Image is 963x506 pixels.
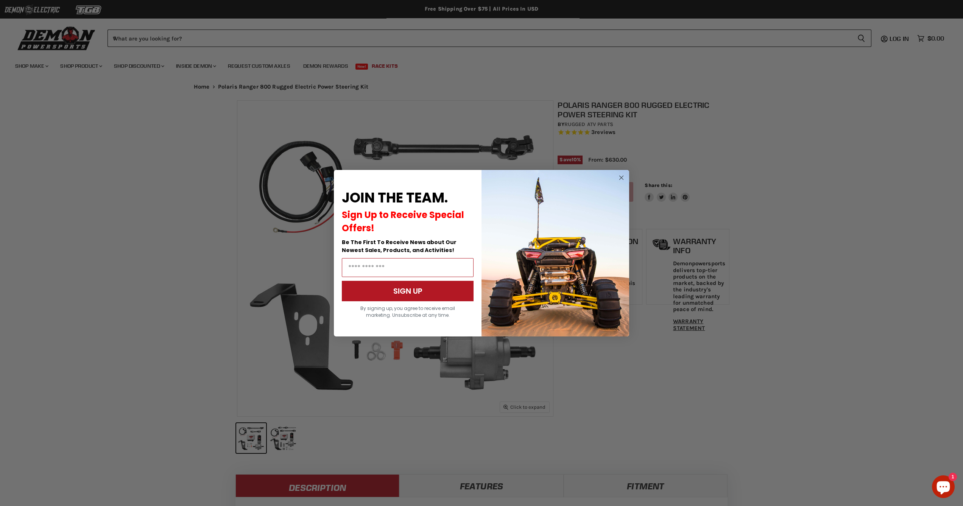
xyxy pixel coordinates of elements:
button: SIGN UP [342,281,474,301]
button: Close dialog [617,173,626,182]
img: a9095488-b6e7-41ba-879d-588abfab540b.jpeg [481,170,629,336]
span: JOIN THE TEAM. [342,188,448,207]
span: By signing up, you agree to receive email marketing. Unsubscribe at any time. [360,305,455,318]
span: Be The First To Receive News about Our Newest Sales, Products, and Activities! [342,238,457,254]
input: Email Address [342,258,474,277]
inbox-online-store-chat: Shopify online store chat [930,475,957,500]
span: Sign Up to Receive Special Offers! [342,209,464,234]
